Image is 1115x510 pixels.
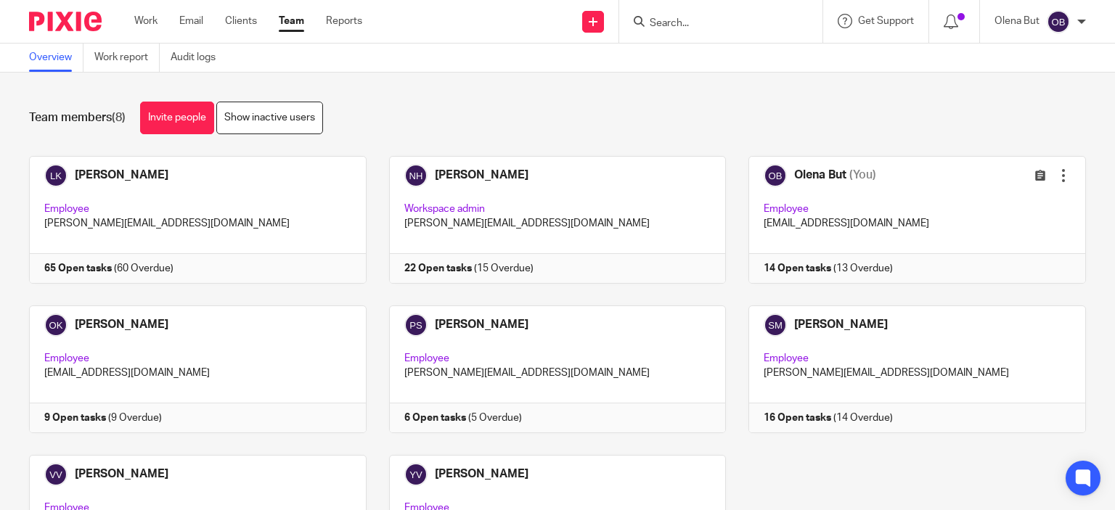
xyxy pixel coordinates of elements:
[326,14,362,28] a: Reports
[216,102,323,134] a: Show inactive users
[134,14,158,28] a: Work
[225,14,257,28] a: Clients
[171,44,226,72] a: Audit logs
[112,112,126,123] span: (8)
[648,17,779,30] input: Search
[1047,10,1070,33] img: svg%3E
[94,44,160,72] a: Work report
[279,14,304,28] a: Team
[29,12,102,31] img: Pixie
[29,110,126,126] h1: Team members
[140,102,214,134] a: Invite people
[179,14,203,28] a: Email
[858,16,914,26] span: Get Support
[29,44,83,72] a: Overview
[994,14,1040,28] p: Olena But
